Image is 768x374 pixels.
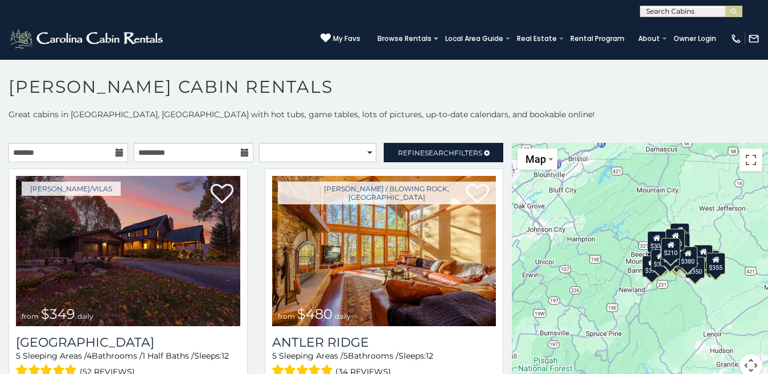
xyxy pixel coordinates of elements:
[660,245,680,266] div: $225
[693,245,713,266] div: $930
[272,176,496,326] img: Antler Ridge
[16,335,240,350] h3: Diamond Creek Lodge
[335,312,351,320] span: daily
[16,176,240,326] img: Diamond Creek Lodge
[518,149,557,170] button: Change map style
[642,255,662,277] div: $375
[398,149,482,157] span: Refine Filters
[278,312,295,320] span: from
[671,223,690,244] div: $525
[678,246,697,268] div: $380
[685,257,705,278] div: $350
[668,31,722,47] a: Owner Login
[372,31,437,47] a: Browse Rentals
[667,248,686,270] div: $315
[440,31,509,47] a: Local Area Guide
[211,183,233,207] a: Add to favorites
[272,351,277,361] span: 5
[142,351,194,361] span: 1 Half Baths /
[333,34,360,44] span: My Favs
[525,153,546,165] span: Map
[16,335,240,350] a: [GEOGRAPHIC_DATA]
[651,249,670,270] div: $325
[661,238,680,260] div: $210
[9,27,166,50] img: White-1-2.png
[297,306,332,322] span: $480
[707,253,726,274] div: $355
[425,149,454,157] span: Search
[565,31,630,47] a: Rental Program
[740,149,762,171] button: Toggle fullscreen view
[22,312,39,320] span: from
[343,351,348,361] span: 5
[321,33,360,44] a: My Favs
[426,351,433,361] span: 12
[221,351,229,361] span: 12
[730,33,742,44] img: phone-regular-white.png
[511,31,562,47] a: Real Estate
[384,143,503,162] a: RefineSearchFilters
[22,182,121,196] a: [PERSON_NAME]/Vilas
[647,231,667,252] div: $305
[633,31,666,47] a: About
[666,228,685,250] div: $320
[748,33,759,44] img: mail-regular-white.png
[41,306,75,322] span: $349
[272,335,496,350] a: Antler Ridge
[87,351,92,361] span: 4
[77,312,93,320] span: daily
[278,182,496,204] a: [PERSON_NAME] / Blowing Rock, [GEOGRAPHIC_DATA]
[272,176,496,326] a: Antler Ridge from $480 daily
[16,176,240,326] a: Diamond Creek Lodge from $349 daily
[16,351,20,361] span: 5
